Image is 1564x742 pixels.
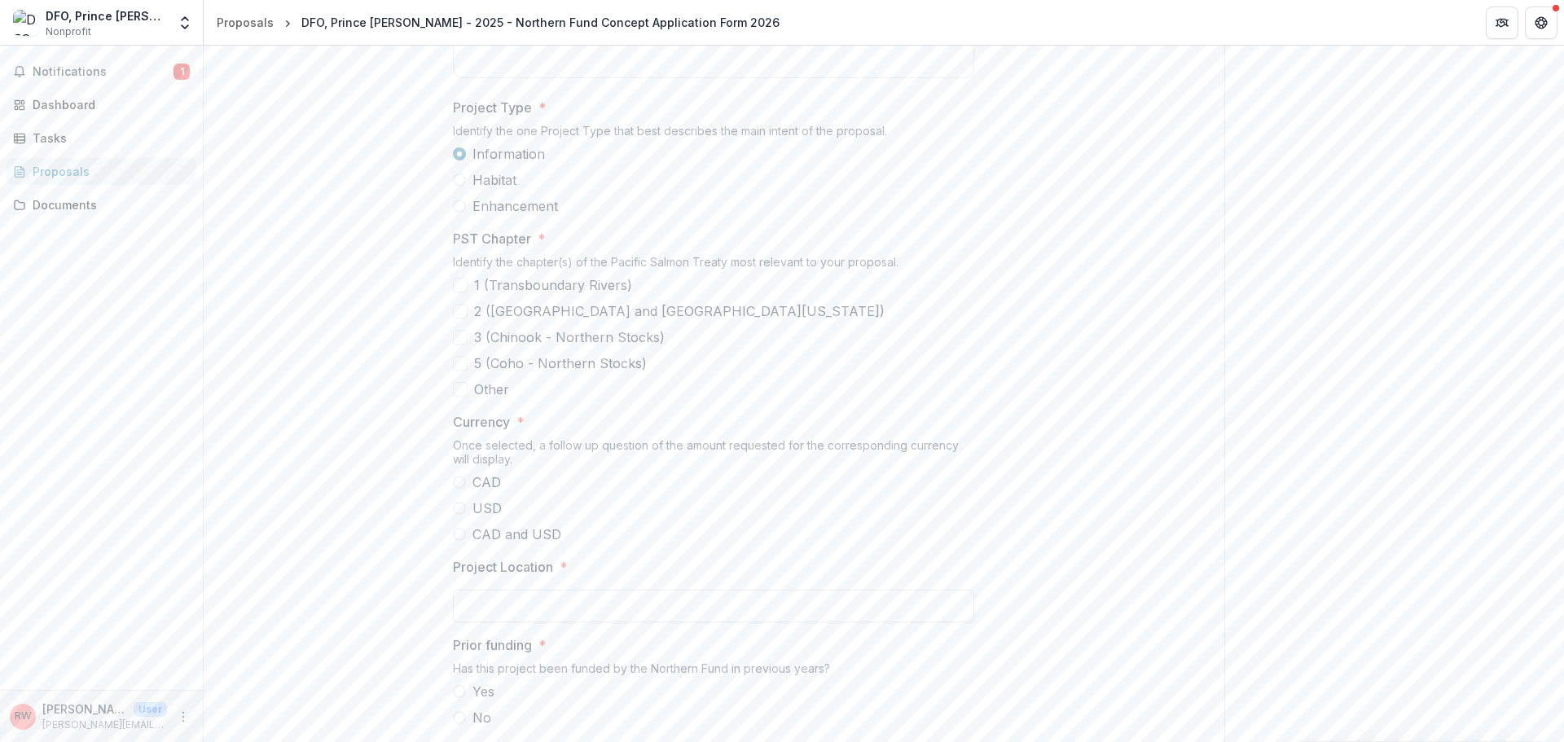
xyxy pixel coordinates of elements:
div: Has this project been funded by the Northern Fund in previous years? [453,661,974,682]
p: Project Location [453,557,553,577]
span: Other [474,380,509,399]
span: 2 ([GEOGRAPHIC_DATA] and [GEOGRAPHIC_DATA][US_STATE]) [474,301,885,321]
a: Tasks [7,125,196,151]
a: Proposals [7,158,196,185]
span: 1 [174,64,190,80]
span: Habitat [472,170,516,190]
a: Dashboard [7,91,196,118]
div: Once selected, a follow up question of the amount requested for the corresponding currency will d... [453,438,974,472]
div: Tasks [33,130,183,147]
button: More [174,707,193,727]
p: Project Type [453,98,532,117]
div: Identify the chapter(s) of the Pacific Salmon Treaty most relevant to your proposal. [453,255,974,275]
span: Nonprofit [46,24,91,39]
p: PST Chapter [453,229,531,248]
span: 5 (Coho - Northern Stocks) [474,353,647,373]
button: Open entity switcher [174,7,196,39]
p: User [134,702,167,717]
span: Notifications [33,65,174,79]
p: Currency [453,412,510,432]
span: Enhancement [472,196,558,216]
div: Dashboard [33,96,183,113]
a: Proposals [210,11,280,34]
span: CAD and USD [472,525,561,544]
p: [PERSON_NAME][EMAIL_ADDRESS][PERSON_NAME][DOMAIN_NAME] [42,718,167,732]
p: [PERSON_NAME] [42,700,127,718]
span: 3 (Chinook - Northern Stocks) [474,327,665,347]
a: Documents [7,191,196,218]
p: Prior funding [453,635,532,655]
img: DFO, Prince Rupert [13,10,39,36]
div: Ryan Whitmore [15,711,32,722]
div: DFO, Prince [PERSON_NAME] - 2025 - Northern Fund Concept Application Form 2026 [301,14,780,31]
div: DFO, Prince [PERSON_NAME] [46,7,167,24]
span: USD [472,498,502,518]
span: Information [472,144,545,164]
button: Partners [1486,7,1518,39]
span: CAD [472,472,501,492]
div: Identify the one Project Type that best describes the main intent of the proposal. [453,124,974,144]
button: Notifications1 [7,59,196,85]
button: Get Help [1525,7,1557,39]
div: Proposals [217,14,274,31]
span: Yes [472,682,494,701]
span: 1 (Transboundary Rivers) [474,275,632,295]
nav: breadcrumb [210,11,786,34]
div: Documents [33,196,183,213]
div: Proposals [33,163,183,180]
span: No [472,708,491,727]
